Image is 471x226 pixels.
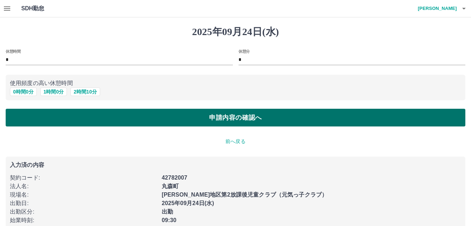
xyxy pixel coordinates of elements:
p: 始業時刻 : [10,216,157,225]
p: 入力済の内容 [10,162,461,168]
h1: 2025年09月24日(水) [6,26,465,38]
p: 前へ戻る [6,138,465,145]
b: 42782007 [162,175,187,181]
p: 現場名 : [10,191,157,199]
label: 休憩時間 [6,49,21,54]
button: 2時間10分 [70,87,100,96]
p: 使用頻度の高い休憩時間 [10,79,461,87]
p: 出勤区分 : [10,208,157,216]
b: [PERSON_NAME]地区第2放課後児童クラブ（元気っ子クラブ） [162,192,327,198]
button: 申請内容の確認へ [6,109,465,126]
button: 0時間0分 [10,87,37,96]
b: 09:30 [162,217,177,223]
b: 丸森町 [162,183,179,189]
button: 1時間0分 [40,87,67,96]
p: 契約コード : [10,174,157,182]
b: 出勤 [162,209,173,215]
b: 2025年09月24日(水) [162,200,214,206]
p: 法人名 : [10,182,157,191]
p: 出勤日 : [10,199,157,208]
label: 休憩分 [239,49,250,54]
